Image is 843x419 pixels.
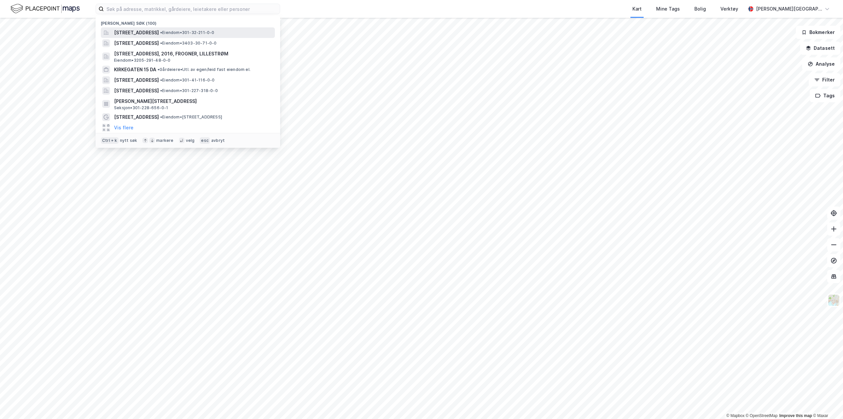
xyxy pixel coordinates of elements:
span: [STREET_ADDRESS] [114,39,159,47]
button: Vis flere [114,124,133,132]
span: Eiendom • 301-227-318-0-0 [160,88,218,93]
span: [PERSON_NAME][STREET_ADDRESS] [114,97,272,105]
div: nytt søk [120,138,137,143]
iframe: Chat Widget [810,387,843,419]
button: Tags [810,89,840,102]
span: Eiendom • 3403-30-71-0-0 [160,41,217,46]
a: Mapbox [726,413,744,418]
span: Eiendom • [STREET_ADDRESS] [160,114,222,120]
span: • [160,114,162,119]
div: [PERSON_NAME] søk (100) [96,16,280,27]
a: OpenStreetMap [746,413,778,418]
span: • [160,88,162,93]
span: [STREET_ADDRESS] [114,113,159,121]
span: • [160,78,162,82]
span: Eiendom • 301-41-116-0-0 [160,78,215,83]
span: [STREET_ADDRESS] [114,29,159,37]
button: Filter [809,73,840,86]
img: Z [828,294,840,306]
img: logo.f888ab2527a4732fd821a326f86c7f29.svg [11,3,80,15]
div: avbryt [211,138,225,143]
span: Gårdeiere • Utl. av egen/leid fast eiendom el. [158,67,250,72]
input: Søk på adresse, matrikkel, gårdeiere, leietakere eller personer [104,4,280,14]
div: velg [186,138,195,143]
span: Eiendom • 3205-291-48-0-0 [114,58,171,63]
div: Verktøy [720,5,738,13]
div: Kart [632,5,642,13]
div: [PERSON_NAME][GEOGRAPHIC_DATA] [756,5,822,13]
div: Bolig [694,5,706,13]
a: Improve this map [779,413,812,418]
span: [STREET_ADDRESS] [114,87,159,95]
span: • [160,30,162,35]
div: markere [156,138,173,143]
button: Analyse [802,57,840,71]
span: • [160,41,162,46]
span: Seksjon • 301-228-656-0-1 [114,105,168,111]
span: • [158,67,160,72]
div: Ctrl + k [101,137,119,144]
span: [STREET_ADDRESS], 2016, FROGNER, LILLESTRØM [114,50,272,58]
span: [STREET_ADDRESS] [114,76,159,84]
span: Eiendom • 301-32-211-0-0 [160,30,215,35]
div: esc [200,137,210,144]
button: Bokmerker [796,26,840,39]
span: KIRKEGATEN 15 DA [114,66,156,74]
div: Mine Tags [656,5,680,13]
button: Datasett [800,42,840,55]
